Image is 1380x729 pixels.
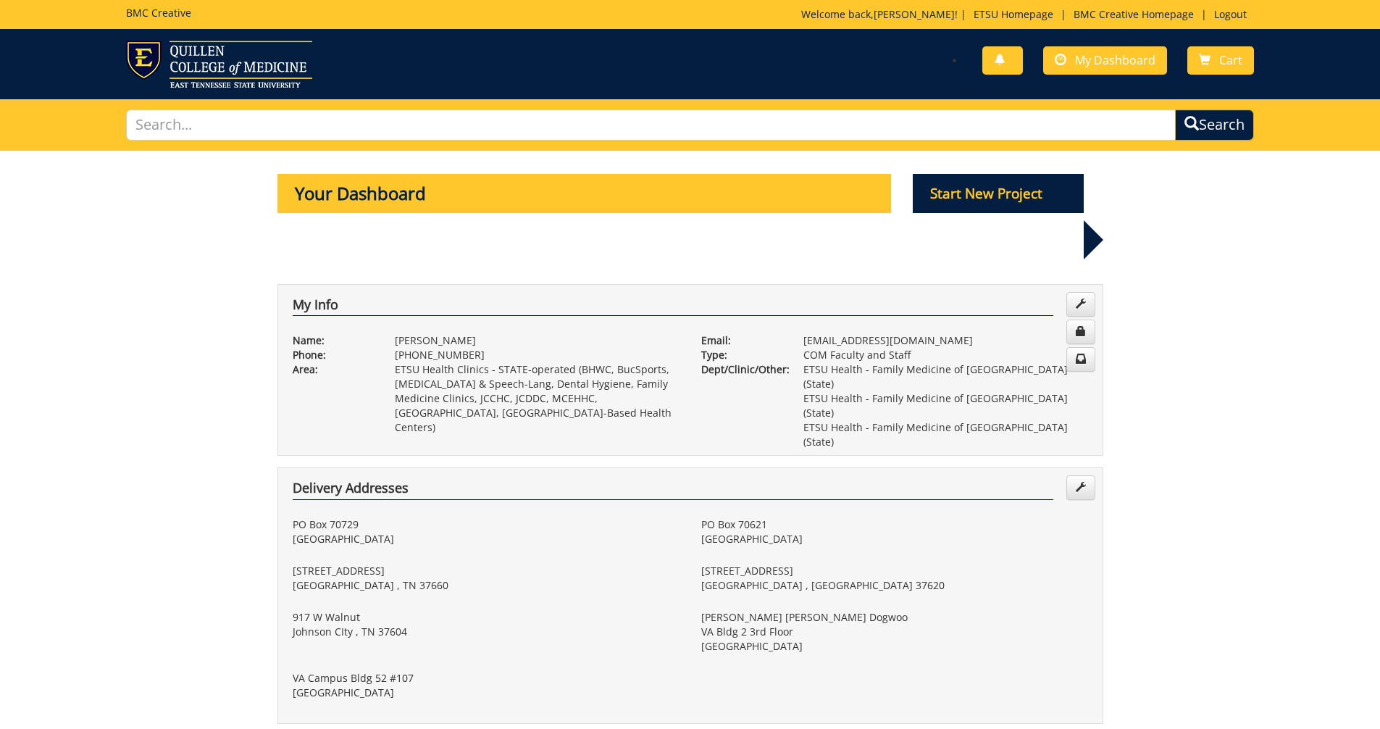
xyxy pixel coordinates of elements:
p: [GEOGRAPHIC_DATA] [293,686,679,700]
p: PO Box 70729 [293,517,679,532]
span: Cart [1219,52,1242,68]
p: [EMAIL_ADDRESS][DOMAIN_NAME] [803,333,1088,348]
p: VA Campus Bldg 52 #107 [293,671,679,686]
p: [GEOGRAPHIC_DATA] [701,639,1088,654]
a: Edit Addresses [1066,475,1095,500]
p: [STREET_ADDRESS] [293,564,679,578]
p: Name: [293,333,373,348]
p: [PERSON_NAME] [395,333,679,348]
p: [STREET_ADDRESS] [701,564,1088,578]
p: [PHONE_NUMBER] [395,348,679,362]
p: [GEOGRAPHIC_DATA] , TN 37660 [293,578,679,593]
a: Edit Info [1066,292,1095,317]
p: Start New Project [913,174,1084,213]
a: Change Password [1066,320,1095,344]
p: Johnson CIty , TN 37604 [293,625,679,639]
p: Area: [293,362,373,377]
h4: My Info [293,298,1053,317]
p: 917 W Walnut [293,610,679,625]
p: VA Bldg 2 3rd Floor [701,625,1088,639]
button: Search [1175,109,1254,141]
p: [GEOGRAPHIC_DATA] [701,532,1088,546]
p: Welcome back, ! | | | [801,7,1254,22]
p: [GEOGRAPHIC_DATA] [293,532,679,546]
input: Search... [126,109,1176,141]
p: ETSU Health Clinics - STATE-operated (BHWC, BucSports, [MEDICAL_DATA] & Speech-Lang, Dental Hygie... [395,362,679,435]
p: COM Faculty and Staff [803,348,1088,362]
a: Logout [1207,7,1254,21]
h4: Delivery Addresses [293,481,1053,500]
a: Start New Project [913,188,1084,201]
a: Cart [1187,46,1254,75]
span: My Dashboard [1075,52,1155,68]
p: ETSU Health - Family Medicine of [GEOGRAPHIC_DATA] (State) [803,362,1088,391]
p: ETSU Health - Family Medicine of [GEOGRAPHIC_DATA] (State) [803,391,1088,420]
p: [GEOGRAPHIC_DATA] , [GEOGRAPHIC_DATA] 37620 [701,578,1088,593]
p: [PERSON_NAME] [PERSON_NAME] Dogwoo [701,610,1088,625]
p: Email: [701,333,782,348]
h5: BMC Creative [126,7,191,18]
p: ETSU Health - Family Medicine of [GEOGRAPHIC_DATA] (State) [803,420,1088,449]
a: Change Communication Preferences [1066,347,1095,372]
a: BMC Creative Homepage [1066,7,1201,21]
p: Your Dashboard [277,174,892,213]
p: Type: [701,348,782,362]
p: Dept/Clinic/Other: [701,362,782,377]
a: ETSU Homepage [966,7,1061,21]
img: ETSU logo [126,41,312,88]
a: [PERSON_NAME] [874,7,955,21]
p: Phone: [293,348,373,362]
a: My Dashboard [1043,46,1167,75]
p: PO Box 70621 [701,517,1088,532]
